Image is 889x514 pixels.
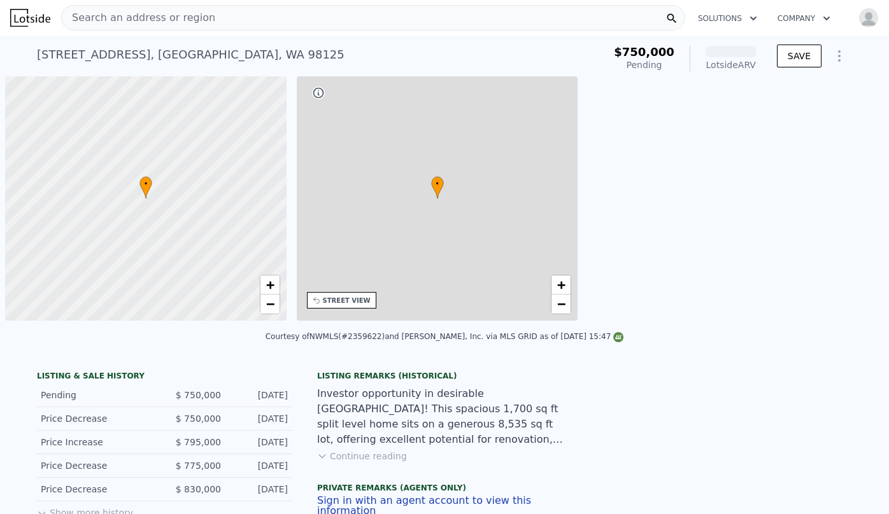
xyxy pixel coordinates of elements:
[317,371,572,381] div: Listing Remarks (Historical)
[317,386,572,447] div: Investor opportunity in desirable [GEOGRAPHIC_DATA]! This spacious 1,700 sq ft split level home s...
[10,9,50,27] img: Lotside
[777,45,821,67] button: SAVE
[176,461,221,471] span: $ 775,000
[266,296,274,312] span: −
[317,483,572,496] div: Private Remarks (Agents Only)
[827,43,852,69] button: Show Options
[41,412,154,425] div: Price Decrease
[62,10,215,25] span: Search an address or region
[176,413,221,424] span: $ 750,000
[139,178,152,190] span: •
[231,436,288,448] div: [DATE]
[41,436,154,448] div: Price Increase
[431,176,444,198] div: •
[614,59,674,71] div: Pending
[176,437,221,447] span: $ 795,000
[266,332,624,341] div: Courtesy of NWMLS (#2359622) and [PERSON_NAME], Inc. via MLS GRID as of [DATE] 15:47
[858,8,879,28] img: avatar
[317,450,407,462] button: Continue reading
[139,176,152,198] div: •
[431,178,444,190] span: •
[323,296,371,305] div: STREET VIEW
[266,277,274,293] span: +
[231,459,288,472] div: [DATE]
[37,371,292,384] div: LISTING & SALE HISTORY
[706,59,757,71] div: Lotside ARV
[41,389,154,401] div: Pending
[41,459,154,472] div: Price Decrease
[231,483,288,496] div: [DATE]
[176,484,221,494] span: $ 830,000
[231,389,288,401] div: [DATE]
[614,45,674,59] span: $750,000
[37,46,345,64] div: [STREET_ADDRESS] , [GEOGRAPHIC_DATA] , WA 98125
[231,412,288,425] div: [DATE]
[557,296,565,312] span: −
[551,295,571,314] a: Zoom out
[176,390,221,400] span: $ 750,000
[557,277,565,293] span: +
[613,332,623,342] img: NWMLS Logo
[767,7,841,30] button: Company
[551,275,571,295] a: Zoom in
[41,483,154,496] div: Price Decrease
[688,7,767,30] button: Solutions
[260,295,280,314] a: Zoom out
[260,275,280,295] a: Zoom in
